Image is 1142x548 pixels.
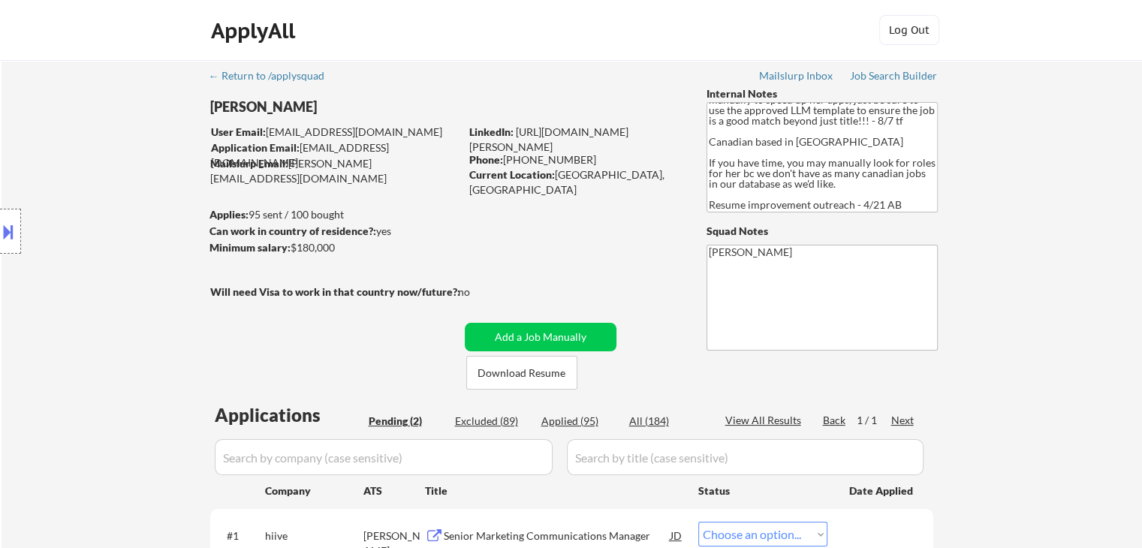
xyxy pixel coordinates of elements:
[425,483,684,498] div: Title
[849,483,915,498] div: Date Applied
[210,156,460,185] div: [PERSON_NAME][EMAIL_ADDRESS][DOMAIN_NAME]
[215,439,553,475] input: Search by company (case sensitive)
[850,70,938,85] a: Job Search Builder
[211,18,300,44] div: ApplyAll
[209,207,460,222] div: 95 sent / 100 bought
[211,125,460,140] div: [EMAIL_ADDRESS][DOMAIN_NAME]
[369,414,444,429] div: Pending (2)
[265,528,363,543] div: hiive
[567,439,924,475] input: Search by title (case sensitive)
[469,153,503,166] strong: Phone:
[698,477,827,504] div: Status
[891,413,915,428] div: Next
[629,414,704,429] div: All (184)
[209,240,460,255] div: $180,000
[265,483,363,498] div: Company
[209,71,339,81] div: ← Return to /applysquad
[465,323,616,351] button: Add a Job Manually
[850,71,938,81] div: Job Search Builder
[363,483,425,498] div: ATS
[458,285,501,300] div: no
[469,125,628,153] a: [URL][DOMAIN_NAME][PERSON_NAME]
[444,528,670,543] div: Senior Marketing Communications Manager
[455,414,530,429] div: Excluded (89)
[209,224,455,239] div: yes
[215,406,363,424] div: Applications
[759,71,834,81] div: Mailslurp Inbox
[227,528,253,543] div: #1
[759,70,834,85] a: Mailslurp Inbox
[210,98,519,116] div: [PERSON_NAME]
[879,15,939,45] button: Log Out
[725,413,806,428] div: View All Results
[469,167,682,197] div: [GEOGRAPHIC_DATA], [GEOGRAPHIC_DATA]
[466,356,577,390] button: Download Resume
[857,413,891,428] div: 1 / 1
[823,413,847,428] div: Back
[469,125,514,138] strong: LinkedIn:
[707,86,938,101] div: Internal Notes
[541,414,616,429] div: Applied (95)
[210,285,460,298] strong: Will need Visa to work in that country now/future?:
[707,224,938,239] div: Squad Notes
[469,152,682,167] div: [PHONE_NUMBER]
[211,140,460,170] div: [EMAIL_ADDRESS][DOMAIN_NAME]
[209,70,339,85] a: ← Return to /applysquad
[469,168,555,181] strong: Current Location:
[209,224,376,237] strong: Can work in country of residence?:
